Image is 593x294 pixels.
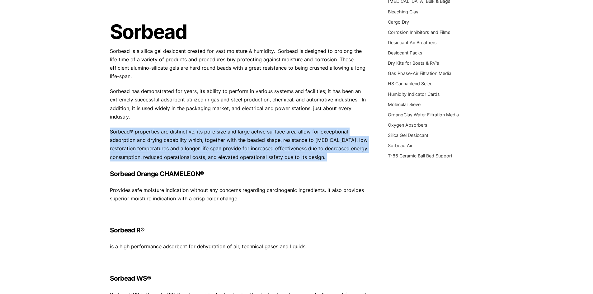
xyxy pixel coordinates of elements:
[388,91,440,97] a: Humidity Indicator Cards
[388,71,451,76] a: Gas Phase-Air Filtration Media
[388,133,428,138] a: Silica Gel Desiccant
[388,40,437,45] a: Desiccant Air Breathers
[388,81,434,86] a: HS Cannablend Select
[110,274,369,282] h3: Sorbead WS®
[110,87,369,121] p: Sorbead has demonstrated for years, its ability to perform in various systems and facilities; it ...
[388,153,452,158] a: T-86 Ceramic Ball Bed Support
[388,19,409,25] a: Cargo Dry
[110,47,369,81] p: Sorbead is a silica gel desiccant created for vast moisture & humidity. Sorbead is designed to pr...
[388,122,427,128] a: Oxygen Absorbers
[388,30,450,35] a: Corrosion Inhibitors and Films
[388,60,439,66] a: Dry Kits for Boats & RV's
[388,102,421,107] a: Molecular Sieve
[110,242,369,251] p: is a high performance adsorbent for dehydration of air, technical gases and liquids.
[388,50,422,55] a: Desiccant Packs
[110,21,369,43] h1: Sorbead
[110,186,369,203] p: Provides safe moisture indication without any concerns regarding carcinogenic ingredients. It als...
[110,128,369,161] p: Sorbead® properties are distinctive, its pore size and large active surface area allow for except...
[110,170,369,178] h3: Sorbead Orange CHAMELEON®
[388,143,412,148] a: Sorbead Air
[388,9,418,14] a: Bleaching Clay
[388,112,459,117] a: OrganoClay Water Filtration Media
[110,226,369,234] h3: Sorbead R®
